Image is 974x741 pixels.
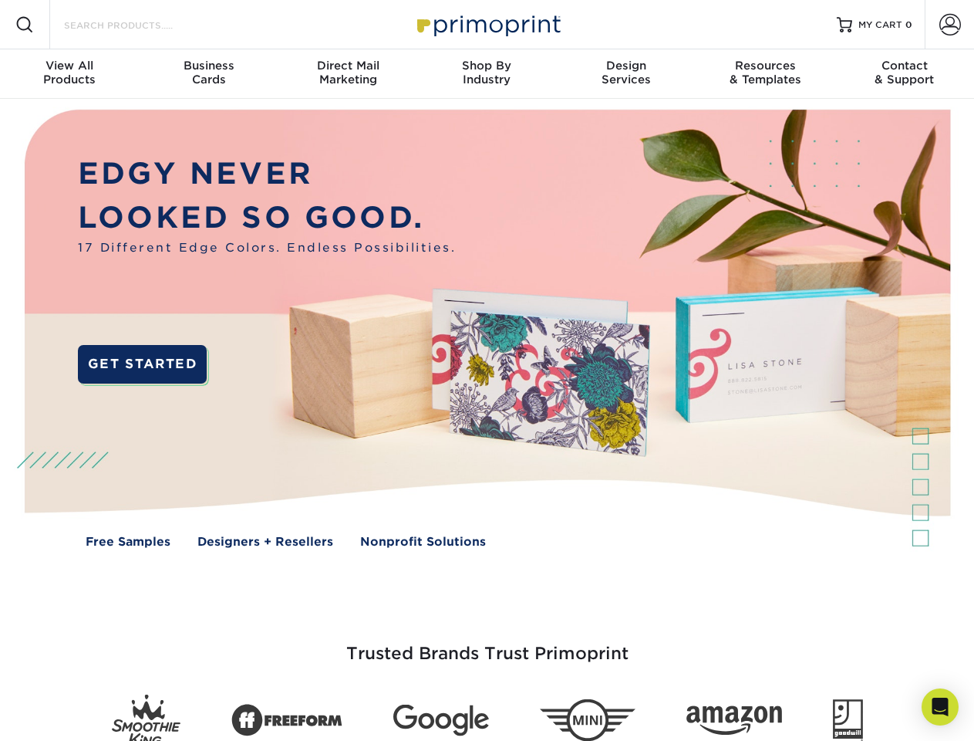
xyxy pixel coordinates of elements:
iframe: Google Customer Reviews [4,694,131,736]
span: Business [139,59,278,73]
a: Contact& Support [835,49,974,99]
a: Nonprofit Solutions [360,533,486,551]
span: Design [557,59,696,73]
div: Marketing [278,59,417,86]
img: Google [393,705,489,736]
div: Services [557,59,696,86]
img: Amazon [686,706,782,736]
div: & Templates [696,59,834,86]
a: Direct MailMarketing [278,49,417,99]
div: Cards [139,59,278,86]
span: Direct Mail [278,59,417,73]
a: GET STARTED [78,345,207,384]
div: Industry [417,59,556,86]
span: Contact [835,59,974,73]
span: 0 [905,19,912,30]
img: Primoprint [410,8,565,41]
a: Designers + Resellers [197,533,333,551]
p: EDGY NEVER [78,152,456,196]
h3: Trusted Brands Trust Primoprint [36,607,939,682]
a: Shop ByIndustry [417,49,556,99]
span: MY CART [858,19,902,32]
span: Shop By [417,59,556,73]
div: & Support [835,59,974,86]
img: Goodwill [833,699,863,741]
a: Free Samples [86,533,170,551]
a: Resources& Templates [696,49,834,99]
input: SEARCH PRODUCTS..... [62,15,213,34]
a: BusinessCards [139,49,278,99]
a: DesignServices [557,49,696,99]
p: LOOKED SO GOOD. [78,196,456,240]
div: Open Intercom Messenger [922,689,959,726]
span: Resources [696,59,834,73]
span: 17 Different Edge Colors. Endless Possibilities. [78,239,456,257]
